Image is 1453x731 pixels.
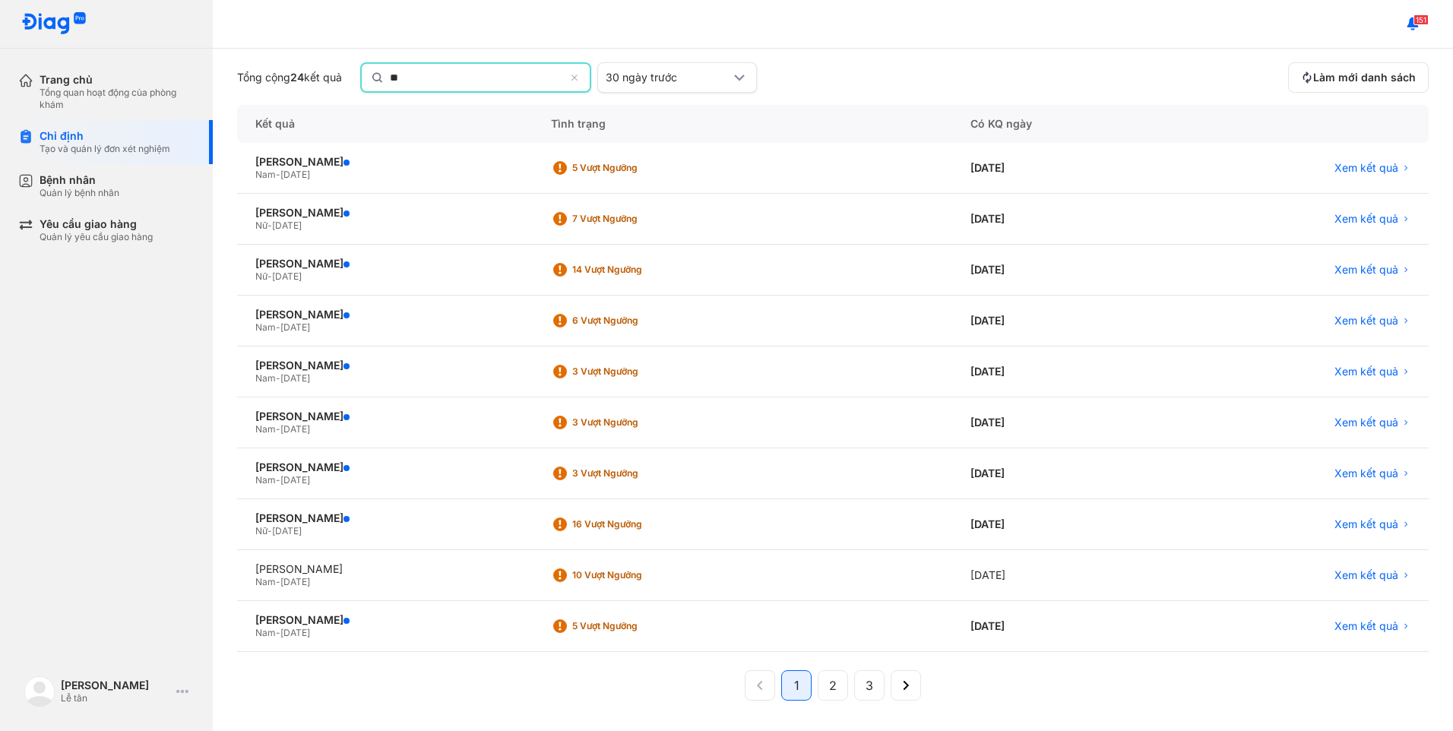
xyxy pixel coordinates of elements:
span: [DATE] [272,525,302,536]
span: - [276,423,280,435]
span: - [276,169,280,180]
span: Nam [255,423,276,435]
div: [DATE] [952,601,1174,652]
div: [PERSON_NAME] [61,679,170,692]
div: 3 Vượt ngưỡng [572,365,694,378]
span: Xem kết quả [1334,212,1398,226]
span: Xem kết quả [1334,568,1398,582]
div: Trang chủ [40,73,195,87]
button: 2 [818,670,848,701]
div: 3 Vượt ngưỡng [572,467,694,479]
span: [DATE] [280,321,310,333]
div: 10 Vượt ngưỡng [572,569,694,581]
div: [PERSON_NAME] [255,410,514,423]
div: [DATE] [952,550,1174,601]
div: 5 Vượt ngưỡng [572,162,694,174]
span: 2 [829,676,837,695]
div: [PERSON_NAME] [255,460,514,474]
span: Xem kết quả [1334,263,1398,277]
div: [PERSON_NAME] [255,562,514,576]
div: Tình trạng [533,105,952,143]
div: [DATE] [952,245,1174,296]
span: Nữ [255,525,267,536]
span: Nam [255,372,276,384]
span: [DATE] [280,423,310,435]
div: [PERSON_NAME] [255,155,514,169]
div: Bệnh nhân [40,173,119,187]
span: Xem kết quả [1334,467,1398,480]
span: [DATE] [272,220,302,231]
span: Xem kết quả [1334,517,1398,531]
button: 1 [781,670,812,701]
div: Có KQ ngày [952,105,1174,143]
span: Nam [255,169,276,180]
div: Quản lý yêu cầu giao hàng [40,231,153,243]
span: - [276,321,280,333]
span: Nam [255,627,276,638]
div: [PERSON_NAME] [255,308,514,321]
div: Quản lý bệnh nhân [40,187,119,199]
div: [DATE] [952,499,1174,550]
div: [PERSON_NAME] [255,206,514,220]
div: Tổng quan hoạt động của phòng khám [40,87,195,111]
div: [DATE] [952,296,1174,347]
span: - [276,372,280,384]
span: [DATE] [280,576,310,587]
span: Làm mới danh sách [1313,71,1416,84]
span: - [267,271,272,282]
span: - [276,627,280,638]
img: logo [24,676,55,707]
span: 1 [794,676,799,695]
div: [PERSON_NAME] [255,359,514,372]
span: 3 [866,676,873,695]
span: [DATE] [280,474,310,486]
div: Tổng cộng kết quả [237,71,342,84]
span: - [276,474,280,486]
div: [DATE] [952,448,1174,499]
span: Xem kết quả [1334,314,1398,328]
span: - [267,525,272,536]
div: [DATE] [952,397,1174,448]
span: Xem kết quả [1334,161,1398,175]
span: - [276,576,280,587]
div: Lễ tân [61,692,170,704]
div: 14 Vượt ngưỡng [572,264,694,276]
div: [PERSON_NAME] [255,613,514,627]
span: [DATE] [280,372,310,384]
span: - [267,220,272,231]
span: 151 [1413,14,1429,25]
div: [DATE] [952,194,1174,245]
span: Nam [255,576,276,587]
img: logo [21,12,87,36]
div: 30 ngày trước [606,71,730,84]
div: 7 Vượt ngưỡng [572,213,694,225]
div: 3 Vượt ngưỡng [572,416,694,429]
div: [DATE] [952,347,1174,397]
div: Chỉ định [40,129,170,143]
div: Tạo và quản lý đơn xét nghiệm [40,143,170,155]
div: Yêu cầu giao hàng [40,217,153,231]
span: Xem kết quả [1334,365,1398,378]
div: [DATE] [952,143,1174,194]
div: 16 Vượt ngưỡng [572,518,694,530]
button: 3 [854,670,885,701]
div: [PERSON_NAME] [255,511,514,525]
span: [DATE] [272,271,302,282]
div: 5 Vượt ngưỡng [572,620,694,632]
div: Kết quả [237,105,533,143]
span: Xem kết quả [1334,416,1398,429]
span: 24 [290,71,304,84]
div: [PERSON_NAME] [255,257,514,271]
button: Làm mới danh sách [1288,62,1429,93]
span: Xem kết quả [1334,619,1398,633]
div: 6 Vượt ngưỡng [572,315,694,327]
span: Nữ [255,271,267,282]
span: Nữ [255,220,267,231]
span: [DATE] [280,169,310,180]
span: Nam [255,474,276,486]
span: Nam [255,321,276,333]
span: [DATE] [280,627,310,638]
